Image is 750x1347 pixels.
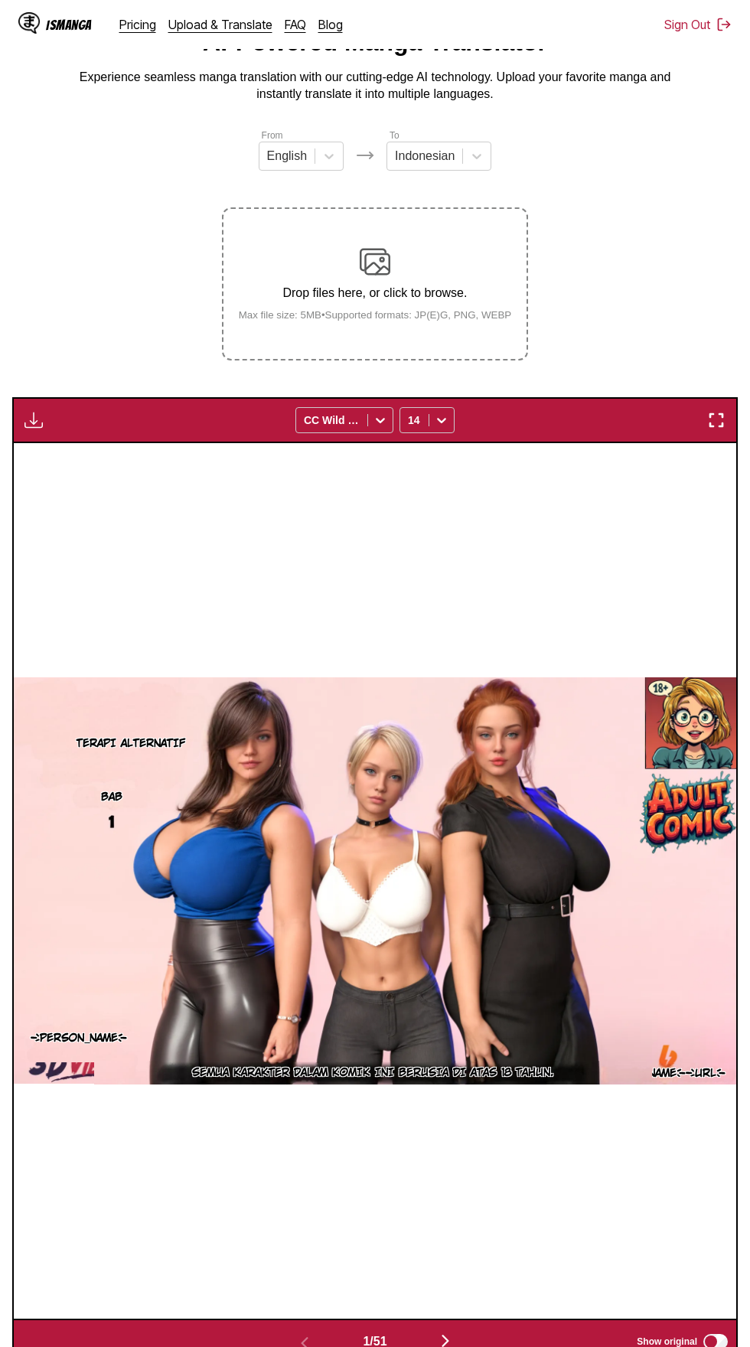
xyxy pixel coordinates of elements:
[24,411,43,429] img: Download translated images
[119,17,156,32] a: Pricing
[46,18,92,32] div: IsManga
[356,146,374,165] img: Languages icon
[588,1064,729,1083] p: [DOMAIN_NAME][URL]
[18,12,40,34] img: IsManga Logo
[28,1029,130,1048] p: [PERSON_NAME]
[227,309,524,321] small: Max file size: 5MB • Supported formats: JP(E)G, PNG, WEBP
[98,788,126,807] p: Bab
[637,1336,697,1347] span: Show original
[69,69,681,103] p: Experience seamless manga translation with our cutting-edge AI technology. Upload your favorite m...
[189,1063,557,1082] p: Semua karakter dalam komik ini berusia di atas 18 tahun.
[716,17,732,32] img: Sign out
[664,17,732,32] button: Sign Out
[227,286,524,300] p: Drop files here, or click to browse.
[18,12,119,37] a: IsManga LogoIsManga
[707,411,726,429] img: Enter fullscreen
[168,17,272,32] a: Upload & Translate
[285,17,306,32] a: FAQ
[262,130,283,141] label: From
[390,130,399,141] label: To
[318,17,343,32] a: Blog
[73,734,188,753] p: Terapi Alternatif
[14,677,736,1084] img: Manga Panel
